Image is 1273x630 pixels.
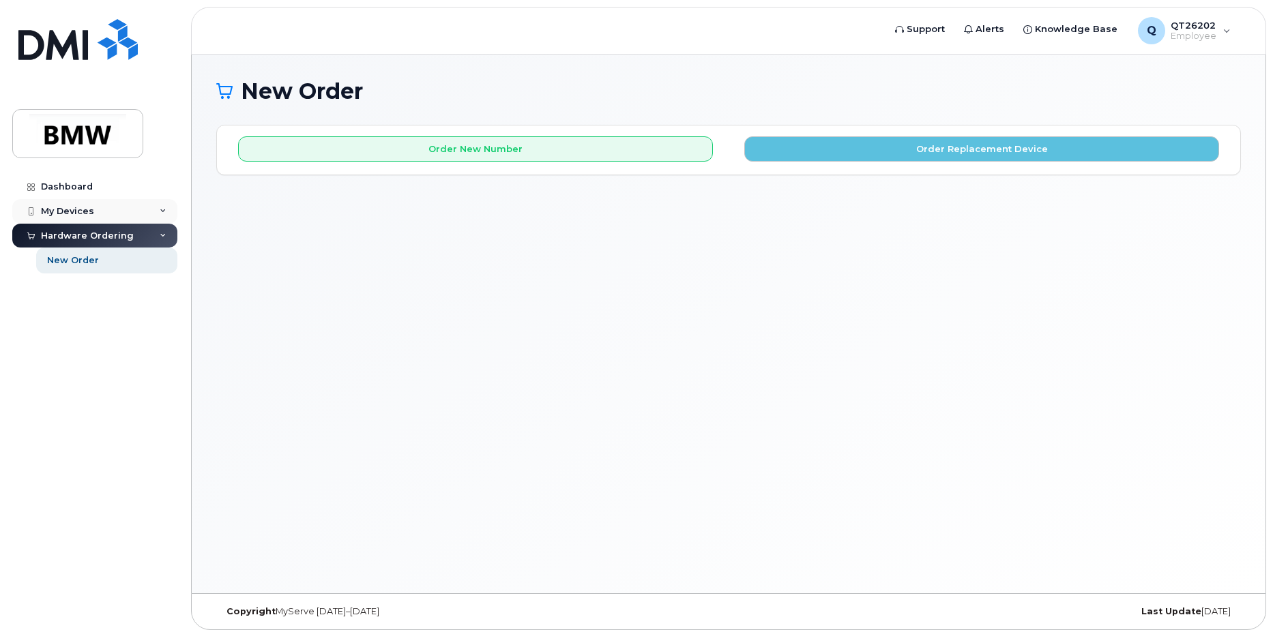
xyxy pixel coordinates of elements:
[226,606,276,616] strong: Copyright
[216,79,1241,103] h1: New Order
[899,606,1241,617] div: [DATE]
[238,136,713,162] button: Order New Number
[744,136,1219,162] button: Order Replacement Device
[1214,571,1263,620] iframe: Messenger Launcher
[1141,606,1201,616] strong: Last Update
[216,606,558,617] div: MyServe [DATE]–[DATE]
